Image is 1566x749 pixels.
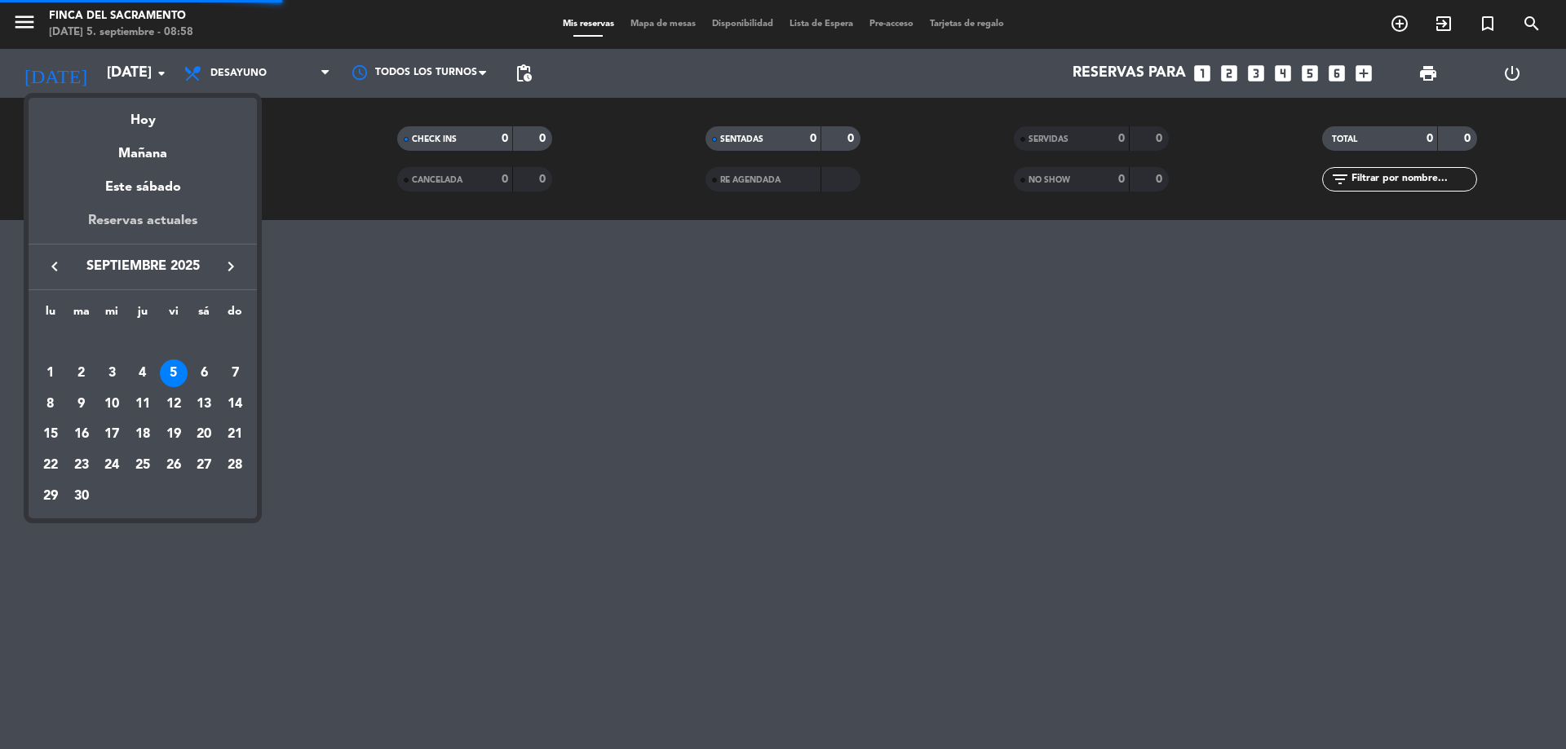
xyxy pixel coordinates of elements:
[221,359,249,387] div: 7
[158,389,189,420] td: 12 de septiembre de 2025
[68,482,95,510] div: 30
[69,256,216,277] span: septiembre 2025
[66,302,97,328] th: martes
[98,390,126,418] div: 10
[158,358,189,389] td: 5 de septiembre de 2025
[160,421,188,448] div: 19
[35,481,66,512] td: 29 de septiembre de 2025
[98,359,126,387] div: 3
[129,359,157,387] div: 4
[96,419,127,450] td: 17 de septiembre de 2025
[37,452,64,479] div: 22
[189,389,220,420] td: 13 de septiembre de 2025
[35,389,66,420] td: 8 de septiembre de 2025
[158,419,189,450] td: 19 de septiembre de 2025
[37,390,64,418] div: 8
[68,390,95,418] div: 9
[219,450,250,481] td: 28 de septiembre de 2025
[219,358,250,389] td: 7 de septiembre de 2025
[40,256,69,277] button: keyboard_arrow_left
[189,419,220,450] td: 20 de septiembre de 2025
[160,359,188,387] div: 5
[221,452,249,479] div: 28
[219,419,250,450] td: 21 de septiembre de 2025
[127,358,158,389] td: 4 de septiembre de 2025
[127,389,158,420] td: 11 de septiembre de 2025
[221,257,241,276] i: keyboard_arrow_right
[160,390,188,418] div: 12
[68,359,95,387] div: 2
[189,358,220,389] td: 6 de septiembre de 2025
[96,302,127,328] th: miércoles
[158,450,189,481] td: 26 de septiembre de 2025
[127,302,158,328] th: jueves
[129,452,157,479] div: 25
[219,389,250,420] td: 14 de septiembre de 2025
[219,302,250,328] th: domingo
[221,421,249,448] div: 21
[35,327,250,358] td: SEP.
[66,481,97,512] td: 30 de septiembre de 2025
[190,452,218,479] div: 27
[35,419,66,450] td: 15 de septiembre de 2025
[29,131,257,165] div: Mañana
[29,210,257,244] div: Reservas actuales
[190,390,218,418] div: 13
[66,419,97,450] td: 16 de septiembre de 2025
[29,98,257,131] div: Hoy
[190,421,218,448] div: 20
[66,389,97,420] td: 9 de septiembre de 2025
[158,302,189,328] th: viernes
[216,256,246,277] button: keyboard_arrow_right
[29,165,257,210] div: Este sábado
[37,421,64,448] div: 15
[37,482,64,510] div: 29
[160,452,188,479] div: 26
[96,450,127,481] td: 24 de septiembre de 2025
[190,359,218,387] div: 6
[35,302,66,328] th: lunes
[96,358,127,389] td: 3 de septiembre de 2025
[221,390,249,418] div: 14
[68,452,95,479] div: 23
[189,302,220,328] th: sábado
[37,359,64,387] div: 1
[127,419,158,450] td: 18 de septiembre de 2025
[45,257,64,276] i: keyboard_arrow_left
[98,452,126,479] div: 24
[98,421,126,448] div: 17
[66,450,97,481] td: 23 de septiembre de 2025
[35,450,66,481] td: 22 de septiembre de 2025
[96,389,127,420] td: 10 de septiembre de 2025
[129,390,157,418] div: 11
[129,421,157,448] div: 18
[68,421,95,448] div: 16
[66,358,97,389] td: 2 de septiembre de 2025
[127,450,158,481] td: 25 de septiembre de 2025
[189,450,220,481] td: 27 de septiembre de 2025
[35,358,66,389] td: 1 de septiembre de 2025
